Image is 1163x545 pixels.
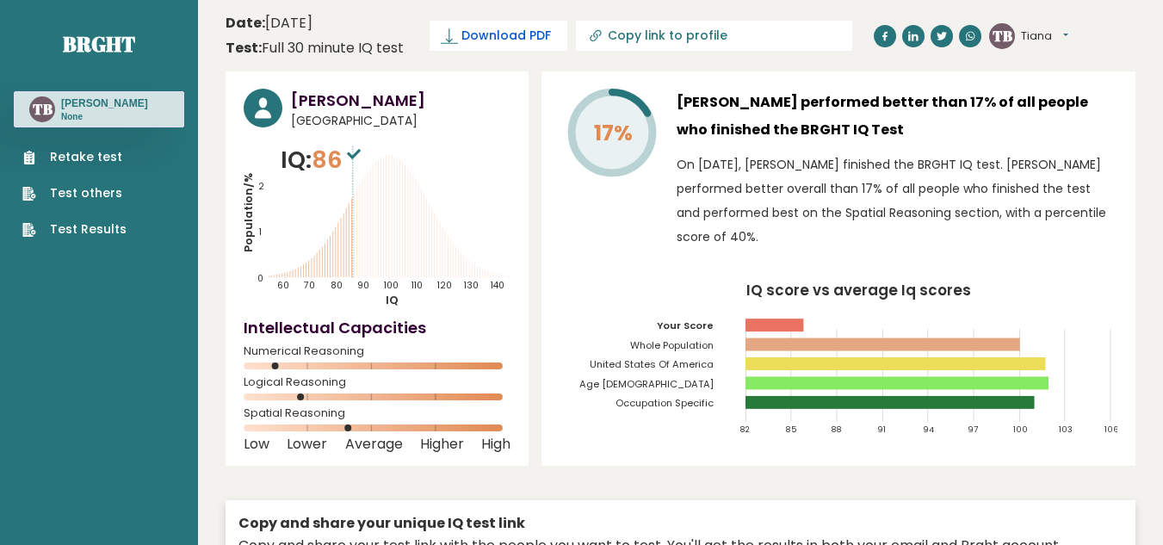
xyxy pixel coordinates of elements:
h3: [PERSON_NAME] [61,96,148,110]
a: Download PDF [430,21,567,51]
tspan: Occupation Specific [616,396,714,410]
div: Copy and share your unique IQ test link [238,513,1123,534]
tspan: 110 [412,279,424,292]
span: [GEOGRAPHIC_DATA] [291,112,510,130]
h3: [PERSON_NAME] performed better than 17% of all people who finished the BRGHT IQ Test [677,89,1117,144]
span: Download PDF [461,27,551,45]
tspan: 80 [331,279,343,292]
tspan: 106 [1104,424,1119,435]
tspan: United States Of America [590,357,714,371]
text: TB [33,99,53,119]
tspan: 91 [877,424,886,435]
tspan: 60 [277,279,289,292]
tspan: 85 [786,424,796,435]
time: [DATE] [226,13,312,34]
tspan: 0 [257,273,263,286]
tspan: 1 [259,226,262,238]
tspan: 100 [385,279,399,292]
a: Test Results [22,220,127,238]
span: High [481,441,510,448]
a: Brght [63,30,135,58]
span: Numerical Reasoning [244,348,510,355]
text: TB [993,25,1012,45]
span: Average [345,441,403,448]
span: Logical Reasoning [244,379,510,386]
tspan: 130 [464,279,479,292]
p: On [DATE], [PERSON_NAME] finished the BRGHT IQ test. [PERSON_NAME] performed better overall than ... [677,152,1117,249]
tspan: 88 [832,424,842,435]
tspan: 70 [304,279,316,292]
h4: Intellectual Capacities [244,316,510,339]
tspan: Whole Population [630,338,714,352]
tspan: Age [DEMOGRAPHIC_DATA] [579,377,714,391]
tspan: 120 [438,279,453,292]
tspan: 2 [258,180,264,193]
h3: [PERSON_NAME] [291,89,510,112]
span: Lower [287,441,327,448]
tspan: 140 [492,279,505,292]
p: None [61,111,148,123]
p: IQ: [281,143,365,177]
button: Tiana [1021,28,1068,45]
tspan: IQ [387,293,399,307]
span: Low [244,441,269,448]
span: Spatial Reasoning [244,410,510,417]
tspan: 103 [1059,424,1073,435]
a: Retake test [22,148,127,166]
b: Test: [226,38,262,58]
tspan: IQ score vs average Iq scores [746,280,971,300]
tspan: 82 [740,424,750,435]
tspan: 100 [1014,424,1029,435]
tspan: Population/% [241,173,256,252]
span: 86 [312,144,365,176]
a: Test others [22,184,127,202]
tspan: Your Score [657,319,714,332]
b: Date: [226,13,265,33]
tspan: 17% [594,118,633,148]
span: Higher [420,441,464,448]
tspan: 97 [968,424,979,435]
tspan: 90 [357,279,369,292]
tspan: 94 [923,424,934,435]
div: Full 30 minute IQ test [226,38,404,59]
